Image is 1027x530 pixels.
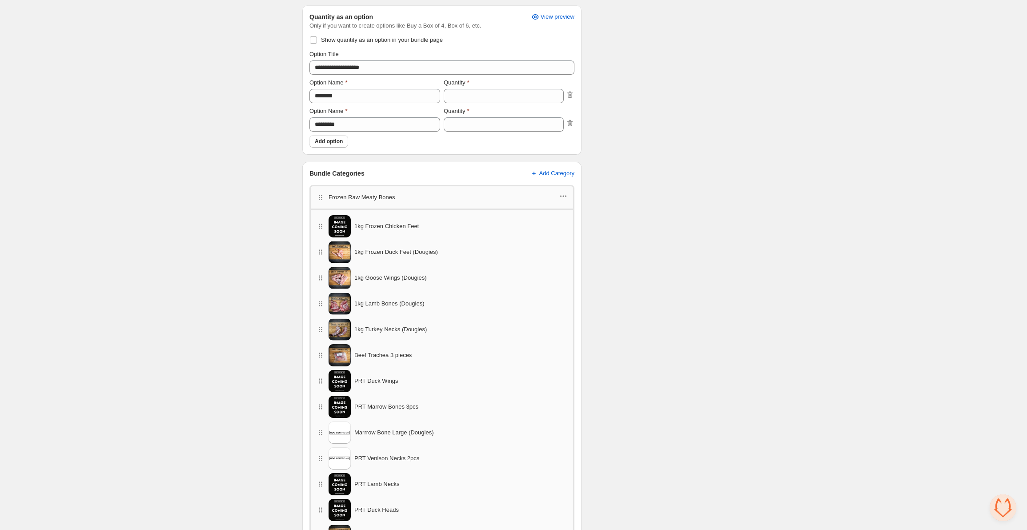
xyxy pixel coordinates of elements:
[526,10,580,24] button: View preview
[354,480,399,489] span: PRT Lamb Necks
[309,50,339,59] label: Option Title
[354,506,399,514] span: PRT Duck Heads
[309,78,348,87] label: Option Name
[354,402,418,411] span: PRT Marrow Bones 3pcs
[329,447,351,470] img: PRT Venison Necks 2pcs
[309,107,348,116] label: Option Name
[354,351,412,360] span: Beef Trachea 3 pieces
[309,12,373,21] h3: Quantity as an option
[329,396,351,418] img: PRT Marrow Bones 3pcs
[329,344,351,366] img: Beef Trachea 3 pieces
[354,273,427,282] span: 1kg Goose Wings (Dougies)
[329,267,351,289] img: 1kg Goose Wings (Dougies)
[329,499,351,521] img: PRT Duck Heads
[354,454,419,463] span: PRT Venison Necks 2pcs
[329,193,395,202] p: Frozen Raw Meaty Bones
[329,293,351,315] img: 1kg Lamb Bones (Dougies)
[444,107,469,116] label: Quantity
[329,370,351,392] img: PRT Duck Wings
[329,422,351,444] img: Marrrow Bone Large (Dougies)
[354,248,438,257] span: 1kg Frozen Duck Feet (Dougies)
[329,241,351,263] img: 1kg Frozen Duck Feet (Dougies)
[354,428,433,437] span: Marrrow Bone Large (Dougies)
[354,377,398,385] span: PRT Duck Wings
[444,78,469,87] label: Quantity
[309,135,348,148] button: Add option
[539,170,575,177] span: Add Category
[309,169,365,178] h3: Bundle Categories
[321,36,443,43] span: Show quantity as an option in your bundle page
[541,13,574,20] span: View preview
[354,299,425,308] span: 1kg Lamb Bones (Dougies)
[524,166,580,181] button: Add Category
[329,215,351,237] img: 1kg Frozen Chicken Feet
[354,222,419,231] span: 1kg Frozen Chicken Feet
[329,319,351,340] img: 1kg Turkey Necks (Dougies)
[329,473,351,495] img: PRT Lamb Necks
[309,21,574,30] span: Only if you want to create options like Buy a Box of 4, Box of 6, etc.
[354,325,427,334] span: 1kg Turkey Necks (Dougies)
[315,138,343,145] span: Add option
[990,494,1016,521] a: Open chat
